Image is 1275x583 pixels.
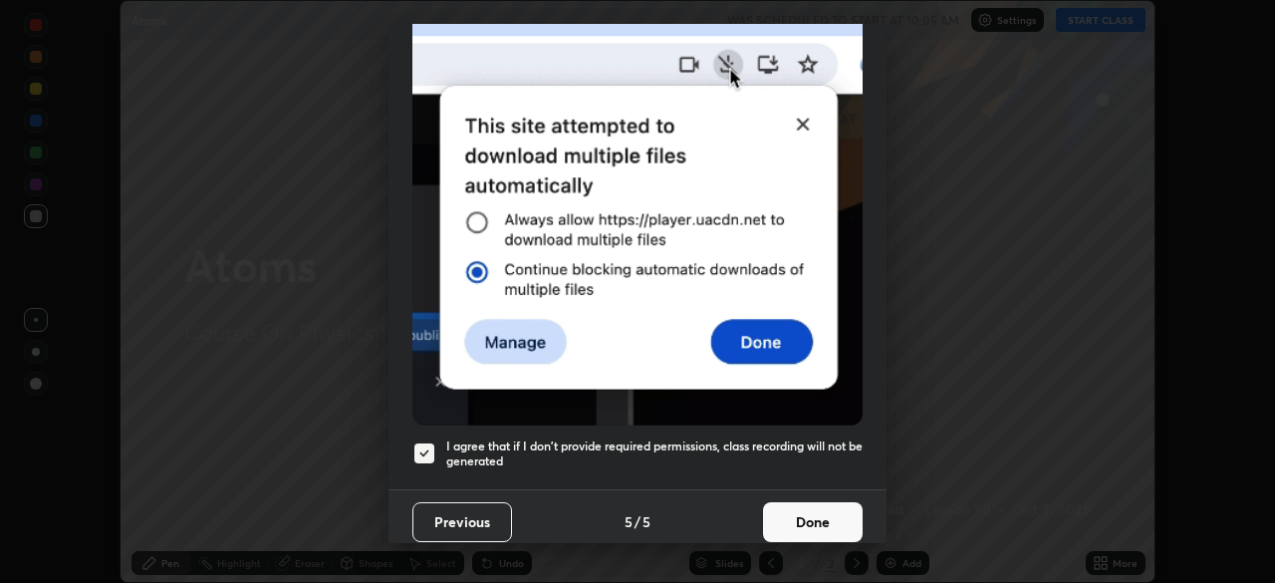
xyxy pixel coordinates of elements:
button: Done [763,502,863,542]
h4: 5 [642,511,650,532]
h4: / [635,511,640,532]
button: Previous [412,502,512,542]
h4: 5 [625,511,633,532]
h5: I agree that if I don't provide required permissions, class recording will not be generated [446,438,863,469]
